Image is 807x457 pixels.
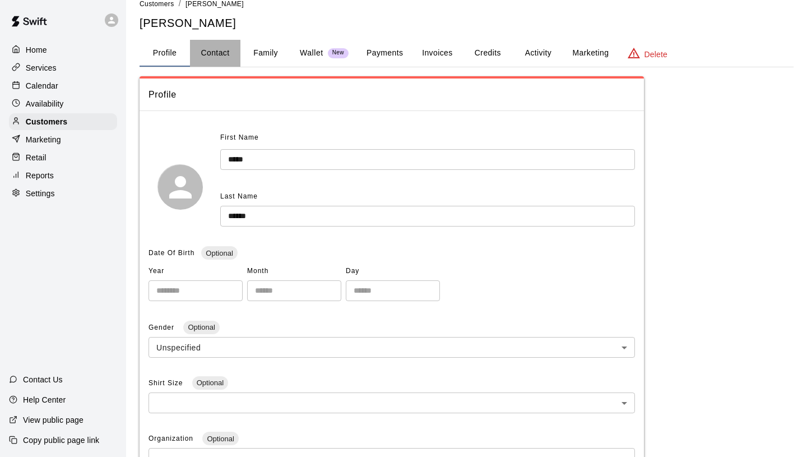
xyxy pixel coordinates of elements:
span: Organization [149,435,196,442]
div: Unspecified [149,337,635,358]
span: Optional [192,378,228,387]
a: Retail [9,149,117,166]
span: Month [247,262,341,280]
p: Reports [26,170,54,181]
p: Marketing [26,134,61,145]
a: Calendar [9,77,117,94]
span: Gender [149,324,177,331]
h5: [PERSON_NAME] [140,16,794,31]
button: Activity [513,40,563,67]
p: Calendar [26,80,58,91]
a: Availability [9,95,117,112]
p: Customers [26,116,67,127]
a: Reports [9,167,117,184]
span: Optional [183,323,219,331]
button: Profile [140,40,190,67]
span: Last Name [220,192,258,200]
a: Customers [9,113,117,130]
span: Profile [149,87,635,102]
span: Optional [202,435,238,443]
span: Optional [201,249,237,257]
button: Payments [358,40,412,67]
a: Services [9,59,117,76]
p: Retail [26,152,47,163]
a: Settings [9,185,117,202]
p: Delete [644,49,667,60]
p: Copy public page link [23,435,99,446]
p: Services [26,62,57,73]
span: New [328,49,349,57]
a: Home [9,41,117,58]
p: Contact Us [23,374,63,385]
p: Home [26,44,47,56]
button: Marketing [563,40,618,67]
button: Credits [462,40,513,67]
span: Date Of Birth [149,249,194,257]
button: Contact [190,40,240,67]
div: basic tabs example [140,40,794,67]
span: Shirt Size [149,379,185,387]
p: Availability [26,98,64,109]
span: Day [346,262,440,280]
p: View public page [23,414,84,426]
a: Marketing [9,131,117,148]
p: Help Center [23,394,66,405]
p: Settings [26,188,55,199]
p: Wallet [300,47,323,59]
span: Year [149,262,243,280]
span: First Name [220,129,259,147]
button: Family [240,40,291,67]
button: Invoices [412,40,462,67]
